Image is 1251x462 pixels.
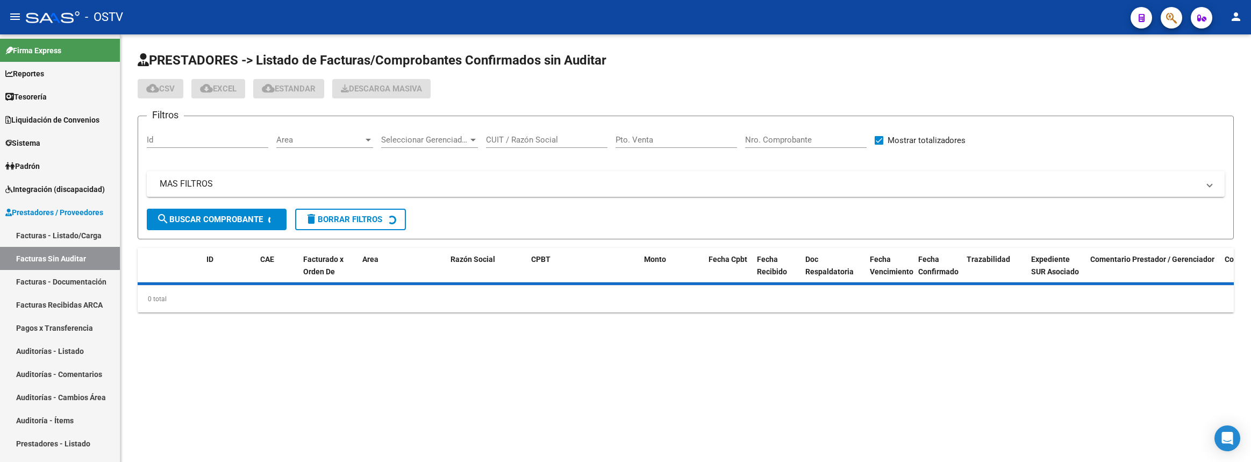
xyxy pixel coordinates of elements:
[202,248,256,295] datatable-header-cell: ID
[156,215,263,224] span: Buscar Comprobante
[303,255,344,276] span: Facturado x Orden De
[866,248,914,295] datatable-header-cell: Fecha Vencimiento
[362,255,378,264] span: Area
[262,82,275,95] mat-icon: cloud_download
[332,79,431,98] button: Descarga Masiva
[200,84,237,94] span: EXCEL
[805,255,854,276] span: Doc Respaldatoria
[704,248,753,295] datatable-header-cell: Fecha Cpbt
[299,248,358,295] datatable-header-cell: Facturado x Orden De
[1086,248,1220,295] datatable-header-cell: Comentario Prestador / Gerenciador
[709,255,747,264] span: Fecha Cpbt
[527,248,640,295] datatable-header-cell: CPBT
[962,248,1027,295] datatable-header-cell: Trazabilidad
[253,79,324,98] button: Estandar
[801,248,866,295] datatable-header-cell: Doc Respaldatoria
[138,53,606,68] span: PRESTADORES -> Listado de Facturas/Comprobantes Confirmados sin Auditar
[147,108,184,123] h3: Filtros
[156,212,169,225] mat-icon: search
[147,209,287,230] button: Buscar Comprobante
[644,255,666,264] span: Monto
[138,286,1234,312] div: 0 total
[200,82,213,95] mat-icon: cloud_download
[358,248,431,295] datatable-header-cell: Area
[531,255,551,264] span: CPBT
[1031,255,1079,276] span: Expediente SUR Asociado
[262,84,316,94] span: Estandar
[5,68,44,80] span: Reportes
[757,255,787,276] span: Fecha Recibido
[5,160,40,172] span: Padrón
[888,134,966,147] span: Mostrar totalizadores
[640,248,704,295] datatable-header-cell: Monto
[914,248,962,295] datatable-header-cell: Fecha Confirmado
[305,215,382,224] span: Borrar Filtros
[5,207,103,218] span: Prestadores / Proveedores
[381,135,468,145] span: Seleccionar Gerenciador
[451,255,495,264] span: Razón Social
[332,79,431,98] app-download-masive: Descarga masiva de comprobantes (adjuntos)
[206,255,213,264] span: ID
[85,5,123,29] span: - OSTV
[147,171,1225,197] mat-expansion-panel-header: MAS FILTROS
[5,91,47,103] span: Tesorería
[918,255,959,276] span: Fecha Confirmado
[5,137,40,149] span: Sistema
[1090,255,1214,264] span: Comentario Prestador / Gerenciador
[276,135,363,145] span: Area
[5,45,61,56] span: Firma Express
[295,209,406,230] button: Borrar Filtros
[1229,10,1242,23] mat-icon: person
[5,114,99,126] span: Liquidación de Convenios
[160,178,1199,190] mat-panel-title: MAS FILTROS
[5,183,105,195] span: Integración (discapacidad)
[305,212,318,225] mat-icon: delete
[341,84,422,94] span: Descarga Masiva
[446,248,527,295] datatable-header-cell: Razón Social
[870,255,913,276] span: Fecha Vencimiento
[256,248,299,295] datatable-header-cell: CAE
[260,255,274,264] span: CAE
[138,79,183,98] button: CSV
[753,248,801,295] datatable-header-cell: Fecha Recibido
[9,10,22,23] mat-icon: menu
[146,84,175,94] span: CSV
[191,79,245,98] button: EXCEL
[1214,425,1240,451] div: Open Intercom Messenger
[146,82,159,95] mat-icon: cloud_download
[1027,248,1086,295] datatable-header-cell: Expediente SUR Asociado
[967,255,1010,264] span: Trazabilidad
